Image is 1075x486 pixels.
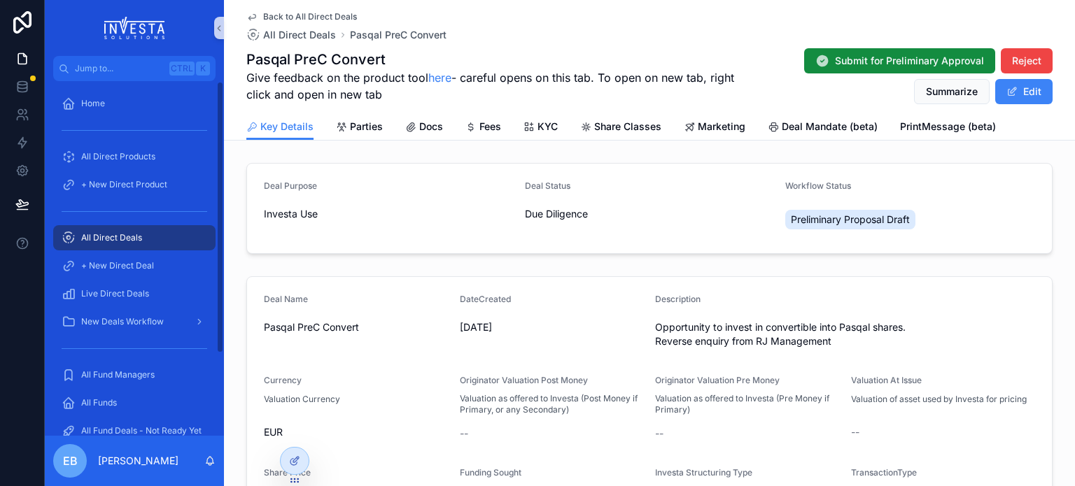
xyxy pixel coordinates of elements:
[81,369,155,380] span: All Fund Managers
[81,288,149,299] span: Live Direct Deals
[428,71,451,85] a: here
[419,120,443,134] span: Docs
[594,120,661,134] span: Share Classes
[655,393,840,415] span: Valuation as offered to Investa (Pre Money if Primary)
[655,427,663,441] span: --
[525,207,588,221] span: Due Diligence
[405,114,443,142] a: Docs
[460,294,511,304] span: DateCreated
[264,207,318,221] span: Investa Use
[81,98,105,109] span: Home
[53,253,216,278] a: + New Direct Deal
[53,390,216,415] a: All Funds
[45,81,224,436] div: scrollable content
[655,375,780,385] span: Originator Valuation Pre Money
[465,114,501,142] a: Fees
[580,114,661,142] a: Share Classes
[246,28,336,42] a: All Direct Deals
[698,120,745,134] span: Marketing
[264,393,340,406] p: Valuation Currency
[655,294,701,304] span: Description
[98,454,178,468] p: [PERSON_NAME]
[53,144,216,169] a: All Direct Products
[53,418,216,443] a: All Fund Deals - Not Ready Yet
[460,320,645,334] span: [DATE]
[264,467,311,478] span: Share Price
[246,69,736,103] span: Give feedback on the product tool - careful opens on this tab. To open on new tab, right click an...
[1012,54,1041,68] span: Reject
[804,48,995,73] button: Submit for Preliminary Approval
[900,114,996,142] a: PrintMessage (beta)
[53,225,216,250] a: All Direct Deals
[260,120,314,134] span: Key Details
[104,17,165,39] img: App logo
[460,467,521,478] span: Funding Sought
[246,11,357,22] a: Back to All Direct Deals
[263,11,357,22] span: Back to All Direct Deals
[81,425,202,436] span: All Fund Deals - Not Ready Yet
[63,452,78,469] span: EB
[81,260,154,271] span: + New Direct Deal
[264,294,308,304] span: Deal Name
[81,151,155,162] span: All Direct Products
[53,362,216,387] a: All Fund Managers
[791,213,910,227] span: Preliminary Proposal Draft
[336,114,383,142] a: Parties
[768,114,878,142] a: Deal Mandate (beta)
[900,120,996,134] span: PrintMessage (beta)
[53,281,216,306] a: Live Direct Deals
[460,427,468,441] span: --
[851,375,922,385] span: Valuation At Issue
[460,375,588,385] span: Originator Valuation Post Money
[851,393,1027,406] p: Valuation of asset used by Investa for pricing
[995,79,1053,104] button: Edit
[537,120,558,134] span: KYC
[53,309,216,334] a: New Deals Workflow
[524,114,558,142] a: KYC
[169,62,195,76] span: Ctrl
[53,91,216,116] a: Home
[81,232,142,243] span: All Direct Deals
[926,85,978,99] span: Summarize
[81,316,164,327] span: New Deals Workflow
[655,467,752,478] span: Investa Structuring Type
[264,180,317,191] span: Deal Purpose
[75,63,164,74] span: Jump to...
[263,28,336,42] span: All Direct Deals
[264,375,302,385] span: Currency
[246,114,314,141] a: Key Details
[479,120,501,134] span: Fees
[1001,48,1053,73] button: Reject
[460,393,645,415] span: Valuation as offered to Investa (Post Money if Primary, or any Secondary)
[53,172,216,197] a: + New Direct Product
[81,179,167,190] span: + New Direct Product
[525,180,570,191] span: Deal Status
[684,114,745,142] a: Marketing
[350,28,447,42] a: Pasqal PreC Convert
[53,56,216,81] button: Jump to...CtrlK
[835,54,984,68] span: Submit for Preliminary Approval
[914,79,990,104] button: Summarize
[81,397,117,408] span: All Funds
[246,50,736,69] h1: Pasqal PreC Convert
[851,467,917,478] span: TransactionType
[264,320,449,334] span: Pasqal PreC Convert
[782,120,878,134] span: Deal Mandate (beta)
[264,425,283,439] span: EUR
[785,180,851,191] span: Workflow Status
[350,120,383,134] span: Parties
[197,63,209,74] span: K
[655,320,1035,348] span: Opportunity to invest in convertible into Pasqal shares. Reverse enquiry from RJ Management
[851,425,859,439] span: --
